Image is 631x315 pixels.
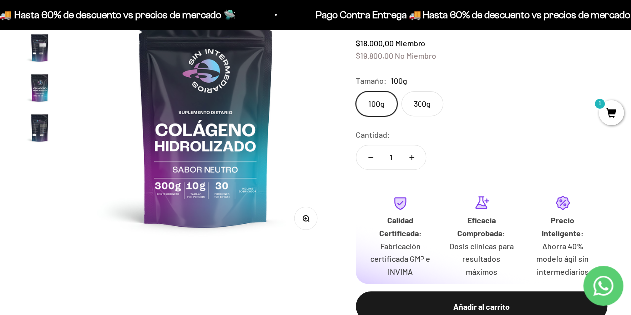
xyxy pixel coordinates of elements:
[24,112,56,144] img: Colágeno Hidrolizado
[395,51,436,60] span: No Miembro
[448,240,514,278] p: Dosis clínicas para resultados máximos
[457,215,505,238] strong: Eficacia Comprobada:
[391,74,407,87] span: 100g
[24,72,56,107] button: Ir al artículo 3
[395,38,425,48] span: Miembro
[379,215,421,238] strong: Calidad Certificada:
[24,32,56,67] button: Ir al artículo 2
[542,215,584,238] strong: Precio Inteligente:
[376,300,587,313] div: Añadir al carrito
[397,145,426,169] button: Aumentar cantidad
[356,128,390,141] label: Cantidad:
[112,7,440,23] p: Pago Contra Entrega 🚚 Hasta 60% de descuento vs precios de mercado 🛸
[24,72,56,104] img: Colágeno Hidrolizado
[599,108,624,119] a: 1
[594,98,606,110] mark: 1
[24,112,56,147] button: Ir al artículo 4
[356,38,394,48] span: $18.000,00
[368,240,433,278] p: Fabricación certificada GMP e INVIMA
[24,32,56,64] img: Colágeno Hidrolizado
[530,240,595,278] p: Ahorra 40% modelo ágil sin intermediarios
[356,74,387,87] legend: Tamaño:
[356,145,385,169] button: Reducir cantidad
[356,51,393,60] span: $19.800,00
